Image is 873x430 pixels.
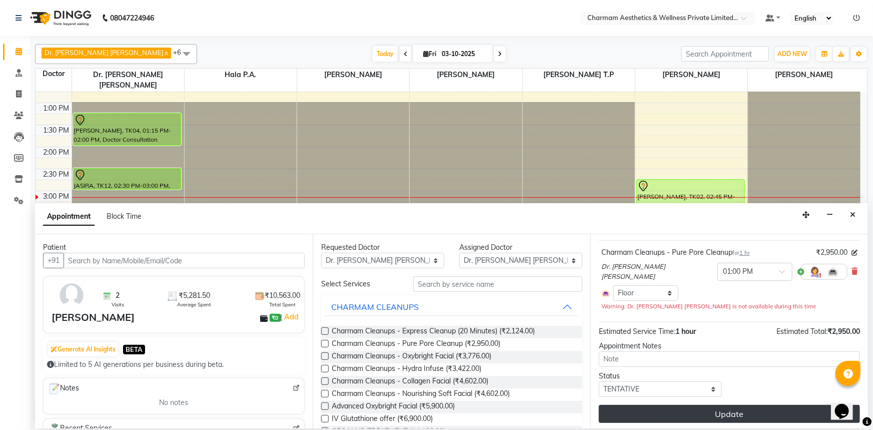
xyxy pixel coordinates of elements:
span: | [281,311,300,323]
span: Advanced Oxybright Facial (₹5,900.00) [332,401,455,413]
span: [PERSON_NAME] [410,69,522,81]
span: Appointment [43,208,95,226]
button: ADD NEW [775,47,809,61]
img: Interior.png [601,289,610,298]
span: Hala P.A. [185,69,297,81]
div: Select Services [314,279,406,289]
div: 3:00 PM [42,191,72,202]
span: 1 hr [739,249,750,256]
input: 2025-10-03 [439,47,489,62]
span: Dr. [PERSON_NAME] [PERSON_NAME] [45,49,164,57]
input: Search Appointment [681,46,769,62]
span: Total Spent [269,301,296,308]
span: Charmam Cleanups - Pure Pore Cleanup (₹2,950.00) [332,338,500,351]
span: Notes [48,382,79,395]
span: Estimated Total: [776,327,827,336]
button: CHARMAM CLEANUPS [325,298,578,316]
div: Charmam Cleanups - Pure Pore Cleanup [601,247,750,258]
div: 2:00 PM [42,147,72,158]
span: Block Time [107,212,142,221]
span: [PERSON_NAME] [635,69,747,81]
span: IV Glutathione offer (₹6,900.00) [332,413,433,426]
span: Fri [421,50,439,58]
div: 2:30 PM [42,169,72,180]
div: [PERSON_NAME], TK02, 02:45 PM-03:30 PM, Doctor Consultation Complimentary [637,180,744,211]
div: [PERSON_NAME], TK04, 01:15 PM-02:00 PM, Doctor Consultation Complimentary [74,114,181,145]
img: Hairdresser.png [809,266,821,278]
span: Charmam Cleanups - Hydra Infuse (₹3,422.00) [332,363,481,376]
span: ₹2,950.00 [816,247,847,258]
span: 1 hour [675,327,696,336]
img: avatar [57,281,86,310]
span: ADD NEW [777,50,807,58]
div: CHARMAM CLEANUPS [331,301,419,313]
button: Generate AI Insights [48,342,118,356]
span: Dr. [PERSON_NAME] [PERSON_NAME] [72,69,184,92]
div: 1:30 PM [42,125,72,136]
b: 08047224946 [110,4,154,32]
button: +91 [43,253,64,268]
span: 2 [116,290,120,301]
span: Dr. [PERSON_NAME] [PERSON_NAME] [601,262,713,281]
div: Status [599,371,722,381]
div: Doctor [36,69,72,79]
button: Close [845,207,860,223]
input: Search by service name [413,276,582,292]
img: Interior.png [827,266,839,278]
span: Charmam Cleanups - Collagen Facial (₹4,602.00) [332,376,488,388]
span: ₹0 [270,314,280,322]
a: Add [283,311,300,323]
span: Charmam Cleanups - Oxybright Facial (₹3,776.00) [332,351,491,363]
span: [PERSON_NAME] T.P [523,69,635,81]
input: Search by Name/Mobile/Email/Code [64,253,305,268]
div: Limited to 5 AI generations per business during beta. [47,359,301,370]
span: ₹2,950.00 [827,327,860,336]
span: [PERSON_NAME] [748,69,860,81]
span: Average Spent [177,301,211,308]
small: Warning: Dr. [PERSON_NAME] [PERSON_NAME] is not available during this time [601,303,816,310]
div: Appointment Notes [599,341,860,351]
span: [PERSON_NAME] [297,69,409,81]
iframe: chat widget [831,390,863,420]
span: Charmam Cleanups - Nourishing Soft Facial (₹4,602.00) [332,388,510,401]
div: Requested Doctor [321,242,444,253]
button: Update [599,405,860,423]
i: Edit price [851,250,857,256]
div: JASIRA, TK12, 02:30 PM-03:00 PM, Doctor Consultation Complimentary [74,169,181,189]
span: Visits [112,301,124,308]
small: for [732,249,750,256]
div: 1:00 PM [42,103,72,114]
span: ₹5,281.50 [179,290,210,301]
span: Estimated Service Time: [599,327,675,336]
a: x [164,49,168,57]
span: +6 [173,48,189,56]
span: BETA [123,345,145,354]
div: Patient [43,242,305,253]
span: Charmam Cleanups - Express Cleanup (20 Minutes) (₹2,124.00) [332,326,535,338]
div: [PERSON_NAME] [52,310,135,325]
span: ₹10,563.00 [265,290,300,301]
span: No notes [159,397,188,408]
span: Today [373,46,398,62]
div: Assigned Doctor [459,242,582,253]
img: logo [26,4,94,32]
